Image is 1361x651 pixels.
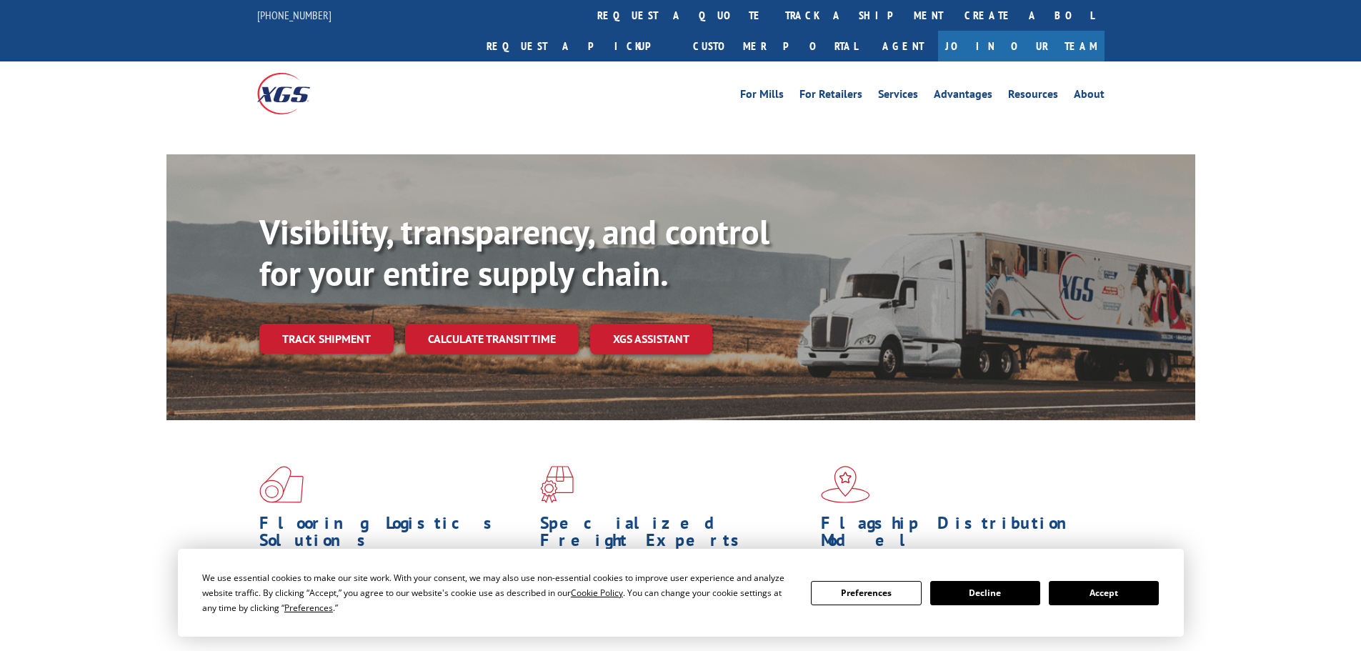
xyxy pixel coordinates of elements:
[257,8,331,22] a: [PHONE_NUMBER]
[540,515,810,556] h1: Specialized Freight Experts
[878,89,918,104] a: Services
[682,31,868,61] a: Customer Portal
[476,31,682,61] a: Request a pickup
[259,324,394,354] a: Track shipment
[821,515,1091,556] h1: Flagship Distribution Model
[934,89,992,104] a: Advantages
[1074,89,1105,104] a: About
[799,89,862,104] a: For Retailers
[868,31,938,61] a: Agent
[405,324,579,354] a: Calculate transit time
[590,324,712,354] a: XGS ASSISTANT
[178,549,1184,637] div: Cookie Consent Prompt
[811,581,921,605] button: Preferences
[540,466,574,503] img: xgs-icon-focused-on-flooring-red
[930,581,1040,605] button: Decline
[1008,89,1058,104] a: Resources
[284,602,333,614] span: Preferences
[938,31,1105,61] a: Join Our Team
[259,515,529,556] h1: Flooring Logistics Solutions
[259,209,769,295] b: Visibility, transparency, and control for your entire supply chain.
[259,466,304,503] img: xgs-icon-total-supply-chain-intelligence-red
[821,466,870,503] img: xgs-icon-flagship-distribution-model-red
[571,587,623,599] span: Cookie Policy
[202,570,794,615] div: We use essential cookies to make our site work. With your consent, we may also use non-essential ...
[1049,581,1159,605] button: Accept
[740,89,784,104] a: For Mills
